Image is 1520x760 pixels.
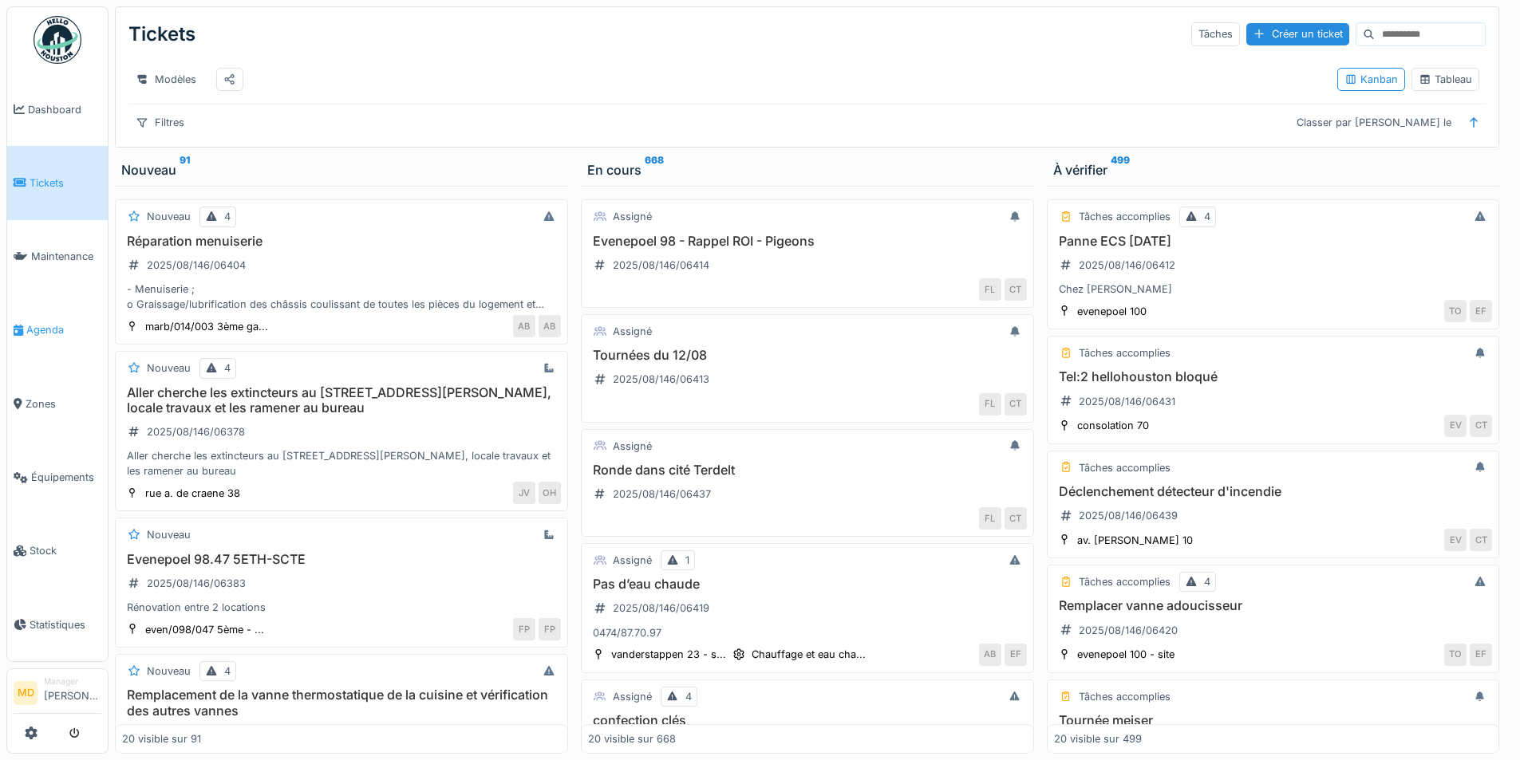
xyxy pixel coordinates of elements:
[613,258,709,273] div: 2025/08/146/06414
[1079,209,1171,224] div: Tâches accomplies
[147,209,191,224] div: Nouveau
[1077,418,1149,433] div: consolation 70
[1005,278,1027,301] div: CT
[613,601,709,616] div: 2025/08/146/06419
[122,385,561,415] h3: Aller cherche les extincteurs au [STREET_ADDRESS][PERSON_NAME], locale travaux et les ramener au ...
[44,675,101,710] li: [PERSON_NAME]
[30,543,101,558] span: Stock
[30,175,101,191] span: Tickets
[1054,282,1493,297] div: Chez [PERSON_NAME]
[613,553,652,568] div: Assigné
[122,282,561,312] div: - Menuiserie ; o Graissage/lubrification des châssis coulissant de toutes les pièces du logement ...
[7,440,108,514] a: Équipements
[1444,529,1467,551] div: EV
[1054,731,1142,746] div: 20 visible sur 499
[224,209,231,224] div: 4
[1079,508,1178,523] div: 2025/08/146/06439
[613,372,709,387] div: 2025/08/146/06413
[1444,644,1467,666] div: TO
[28,102,101,117] span: Dashboard
[31,470,101,485] span: Équipements
[1344,72,1398,87] div: Kanban
[31,249,101,264] span: Maintenance
[1079,394,1175,409] div: 2025/08/146/06431
[1054,713,1493,728] h3: Tournée meiser
[14,681,38,705] li: MD
[1246,23,1349,45] div: Créer un ticket
[587,160,1028,179] div: En cours
[613,324,652,339] div: Assigné
[180,160,190,179] sup: 91
[588,577,1027,592] h3: Pas d’eau chaude
[147,424,245,439] div: 2025/08/146/06378
[1191,22,1240,45] div: Tâches
[1111,160,1130,179] sup: 499
[147,258,246,273] div: 2025/08/146/06404
[147,576,246,591] div: 2025/08/146/06383
[1005,507,1027,530] div: CT
[7,220,108,293] a: Maintenance
[7,73,108,146] a: Dashboard
[1077,304,1147,319] div: evenepoel 100
[122,687,561,718] h3: Remplacement de la vanne thermostatique de la cuisine et vérification des autres vannes
[645,160,664,179] sup: 668
[147,527,191,542] div: Nouveau
[588,713,1027,728] h3: confection clés
[979,393,1001,415] div: FL
[613,486,711,502] div: 2025/08/146/06437
[1054,369,1493,384] h3: Tel:2 hellohouston bloqué
[7,588,108,661] a: Statistiques
[979,278,1001,301] div: FL
[145,486,240,501] div: rue a. de craene 38
[1470,415,1492,437] div: CT
[26,322,101,337] span: Agenda
[14,675,101,714] a: MD Manager[PERSON_NAME]
[1079,258,1175,273] div: 2025/08/146/06412
[1079,574,1171,589] div: Tâches accomplies
[979,507,1001,530] div: FL
[513,618,535,640] div: FP
[122,552,561,567] h3: Evenepoel 98.47 5ETH-SCTE
[613,209,652,224] div: Assigné
[588,463,1027,478] h3: Ronde dans cité Terdelt
[122,600,561,615] div: Rénovation entre 2 locations
[685,553,689,568] div: 1
[1054,484,1493,499] h3: Déclenchement détecteur d'incendie
[147,664,191,679] div: Nouveau
[7,293,108,367] a: Agenda
[122,234,561,249] h3: Réparation menuiserie
[145,319,268,334] div: marb/014/003 3ème ga...
[1079,689,1171,704] div: Tâches accomplies
[1054,598,1493,613] h3: Remplacer vanne adoucisseur
[588,348,1027,363] h3: Tournées du 12/08
[1054,234,1493,249] h3: Panne ECS [DATE]
[979,644,1001,666] div: AB
[1079,460,1171,475] div: Tâches accomplies
[613,689,652,704] div: Assigné
[1053,160,1494,179] div: À vérifier
[513,482,535,504] div: JV
[7,514,108,588] a: Stock
[539,315,561,337] div: AB
[1204,574,1210,589] div: 4
[685,689,692,704] div: 4
[1077,533,1193,548] div: av. [PERSON_NAME] 10
[1470,644,1492,666] div: EF
[145,622,264,637] div: even/098/047 5ème - ...
[34,16,81,64] img: Badge_color-CXgf-gQk.svg
[588,234,1027,249] h3: Evenepoel 98 - Rappel ROI - Pigeons
[588,625,1027,640] div: 0474/87.70.97
[122,448,561,478] div: Aller cherche les extincteurs au [STREET_ADDRESS][PERSON_NAME], locale travaux et les ramener au ...
[539,482,561,504] div: OH
[7,146,108,219] a: Tickets
[1470,529,1492,551] div: CT
[588,731,676,746] div: 20 visible sur 668
[539,618,561,640] div: FP
[26,396,101,412] span: Zones
[44,675,101,687] div: Manager
[30,617,101,632] span: Statistiques
[128,111,191,134] div: Filtres
[1444,300,1467,322] div: TO
[1204,209,1210,224] div: 4
[1444,415,1467,437] div: EV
